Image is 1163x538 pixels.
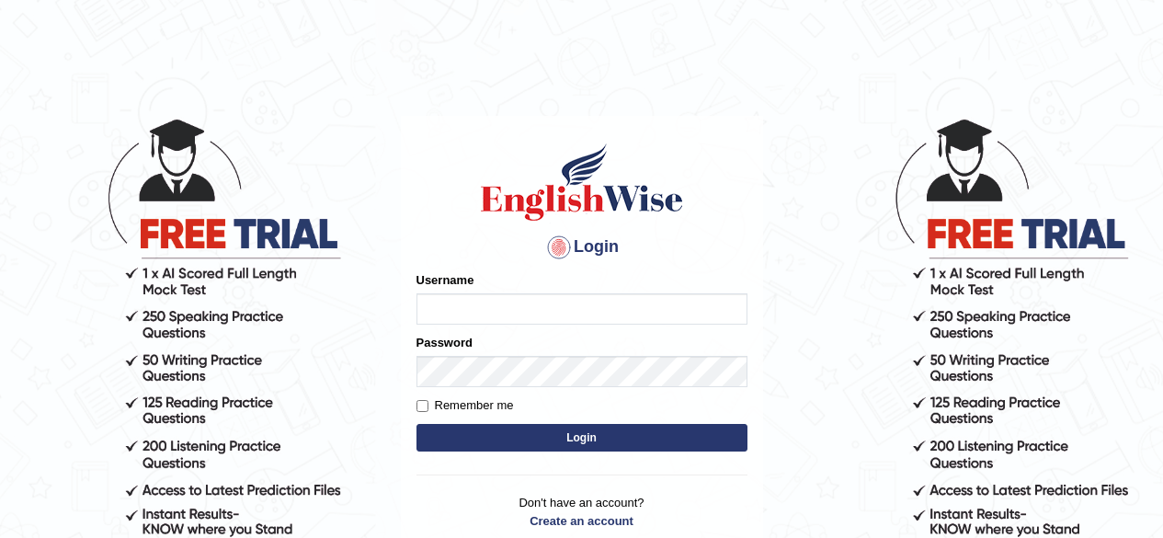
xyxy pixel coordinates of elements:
[416,334,473,351] label: Password
[416,512,747,530] a: Create an account
[416,233,747,262] h4: Login
[477,141,687,223] img: Logo of English Wise sign in for intelligent practice with AI
[416,271,474,289] label: Username
[416,400,428,412] input: Remember me
[416,396,514,415] label: Remember me
[416,424,747,452] button: Login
